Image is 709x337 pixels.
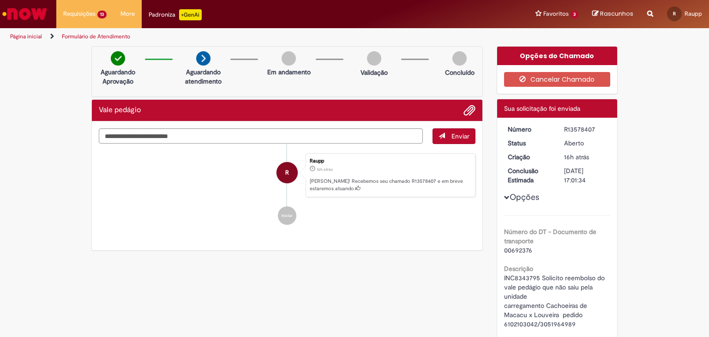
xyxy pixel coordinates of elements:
[497,47,618,65] div: Opções do Chamado
[504,228,596,245] b: Número do DT - Documento de transporte
[571,11,578,18] span: 3
[543,9,569,18] span: Favoritos
[504,72,611,87] button: Cancelar Chamado
[452,51,467,66] img: img-circle-grey.png
[445,68,475,77] p: Concluído
[99,153,475,198] li: Raupp
[196,51,210,66] img: arrow-next.png
[463,104,475,116] button: Adicionar anexos
[600,9,633,18] span: Rascunhos
[504,274,607,328] span: INC8343795 Solicito reembolso do vale pedágio que não saiu pela unidade carregamento Cachoeiras d...
[317,167,333,172] time: 29/09/2025 17:01:31
[7,28,466,45] ul: Trilhas de página
[367,51,381,66] img: img-circle-grey.png
[282,51,296,66] img: img-circle-grey.png
[120,9,135,18] span: More
[99,144,475,235] ul: Histórico de tíquete
[285,162,289,184] span: R
[111,51,125,66] img: check-circle-green.png
[310,158,470,164] div: Raupp
[501,166,558,185] dt: Conclusão Estimada
[267,67,311,77] p: Em andamento
[451,132,469,140] span: Enviar
[310,178,470,192] p: [PERSON_NAME]! Recebemos seu chamado R13578407 e em breve estaremos atuando.
[564,166,607,185] div: [DATE] 17:01:34
[501,152,558,162] dt: Criação
[433,128,475,144] button: Enviar
[181,67,226,86] p: Aguardando atendimento
[564,152,607,162] div: 29/09/2025 17:01:31
[685,10,702,18] span: Raupp
[564,138,607,148] div: Aberto
[97,11,107,18] span: 13
[673,11,676,17] span: R
[501,125,558,134] dt: Número
[361,68,388,77] p: Validação
[63,9,96,18] span: Requisições
[179,9,202,20] p: +GenAi
[1,5,48,23] img: ServiceNow
[149,9,202,20] div: Padroniza
[96,67,140,86] p: Aguardando Aprovação
[564,125,607,134] div: R13578407
[592,10,633,18] a: Rascunhos
[99,128,423,144] textarea: Digite sua mensagem aqui...
[10,33,42,40] a: Página inicial
[501,138,558,148] dt: Status
[62,33,130,40] a: Formulário de Atendimento
[504,246,532,254] span: 00692376
[504,104,580,113] span: Sua solicitação foi enviada
[99,106,141,114] h2: Vale pedágio Histórico de tíquete
[564,153,589,161] span: 16h atrás
[317,167,333,172] span: 16h atrás
[276,162,298,183] div: Raupp
[504,265,533,273] b: Descrição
